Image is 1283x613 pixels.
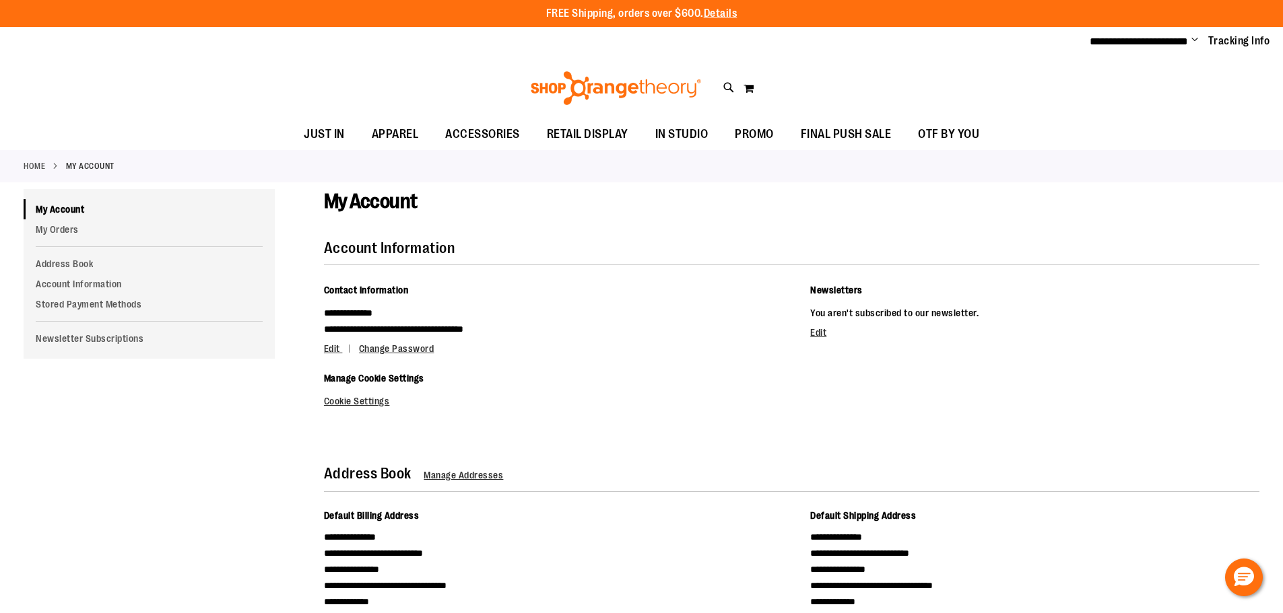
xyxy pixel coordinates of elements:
[1225,558,1263,596] button: Hello, have a question? Let’s chat.
[324,373,424,384] span: Manage Cookie Settings
[324,343,340,354] span: Edit
[547,119,628,149] span: RETAIL DISPLAY
[66,160,114,172] strong: My Account
[810,327,826,338] a: Edit
[324,510,420,521] span: Default Billing Address
[24,274,275,294] a: Account Information
[529,71,703,105] img: Shop Orangetheory
[655,119,709,149] span: IN STUDIO
[704,7,737,20] a: Details
[801,119,892,149] span: FINAL PUSH SALE
[358,119,432,150] a: APPAREL
[787,119,905,150] a: FINAL PUSH SALE
[24,160,45,172] a: Home
[424,470,503,480] a: Manage Addresses
[24,294,275,314] a: Stored Payment Methods
[735,119,774,149] span: PROMO
[24,254,275,274] a: Address Book
[810,510,916,521] span: Default Shipping Address
[290,119,358,150] a: JUST IN
[324,190,418,213] span: My Account
[24,328,275,349] a: Newsletter Subscriptions
[546,6,737,22] p: FREE Shipping, orders over $600.
[24,219,275,240] a: My Orders
[359,343,434,354] a: Change Password
[904,119,993,150] a: OTF BY YOU
[372,119,419,149] span: APPAREL
[304,119,345,149] span: JUST IN
[324,396,390,406] a: Cookie Settings
[324,285,409,295] span: Contact Information
[721,119,787,150] a: PROMO
[324,343,357,354] a: Edit
[918,119,979,149] span: OTF BY YOU
[432,119,533,150] a: ACCESSORIES
[1191,34,1198,48] button: Account menu
[810,285,863,295] span: Newsletters
[810,305,1259,321] p: You aren't subscribed to our newsletter.
[324,465,412,482] strong: Address Book
[24,199,275,219] a: My Account
[642,119,722,150] a: IN STUDIO
[1208,34,1270,48] a: Tracking Info
[533,119,642,150] a: RETAIL DISPLAY
[445,119,520,149] span: ACCESSORIES
[324,240,455,256] strong: Account Information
